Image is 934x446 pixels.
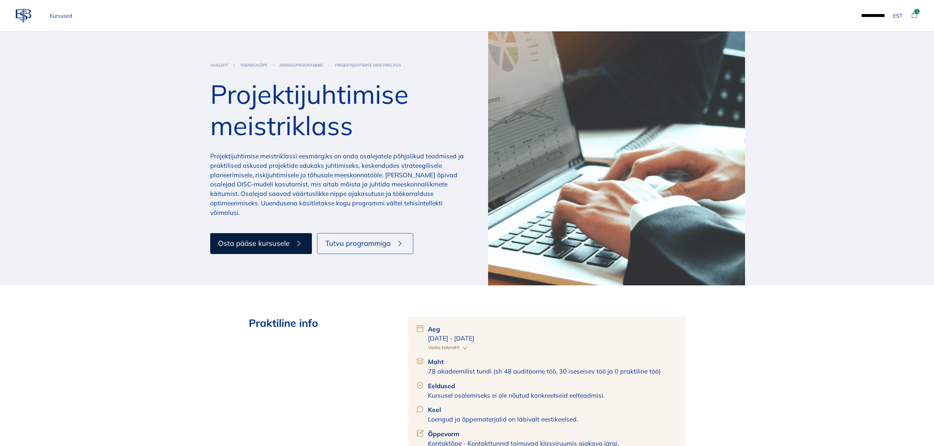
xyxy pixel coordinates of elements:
span: Osta pääse kursusele [218,238,290,249]
p: Eeldused [428,381,661,391]
a: Avaleht [210,63,228,68]
a: 1 [910,9,918,20]
p: Keel [428,405,661,415]
a: täiendusõpe [240,63,267,68]
button: Osta pääse kursusele [210,233,312,254]
button: Vaata kalendrit [428,344,469,352]
a: arenguprogrammid [279,63,323,68]
button: Tutvu programmiga [317,233,413,254]
p: Loengud ja õppematerjalid on läbivalt eestikeelsed. [428,415,661,424]
h2: Praktiline info [249,317,387,329]
p: Aeg [428,325,678,334]
p: [DATE] - [DATE] [428,334,678,343]
a: Kursused [47,9,75,22]
span: Vaata kalendrit [428,344,460,351]
p: Kursusel osalemiseks ei ole nõutud konkreetseid eelteadmisi. [428,391,661,400]
span: Tutvu programmiga [325,238,391,249]
p: Projektijuhtimise meistriklassi eesmärgiks on anda osalejatele põhjalikud teadmised ja praktilise... [210,151,467,217]
a: Projektijuhtimise meistriklass [335,63,401,68]
img: Projektijuhtimise meistriklass EBSis taustapilt [488,31,745,285]
p: Maht [428,357,661,367]
p: Õppevorm [428,429,661,439]
h1: Projektijuhtimise meistriklass [210,78,467,141]
button: EST [891,9,905,22]
p: 78 akadeemilist tundi (sh 48 auditoorne töö, 30 iseseisev töö ja 0 praktiline töö) [428,367,661,376]
small: 1 [914,9,920,14]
